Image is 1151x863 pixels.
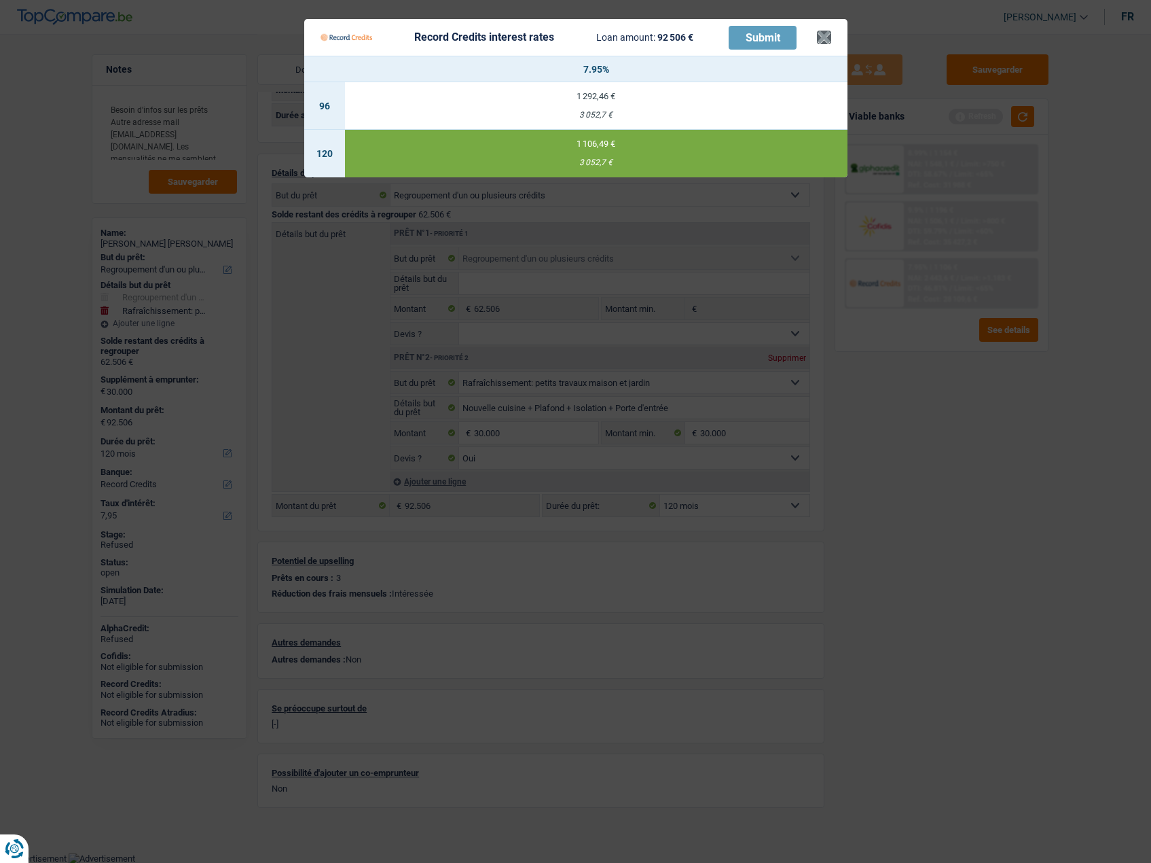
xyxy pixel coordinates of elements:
[414,32,554,43] div: Record Credits interest rates
[304,130,345,177] td: 120
[345,111,847,120] div: 3 052,7 €
[345,56,847,82] th: 7.95%
[321,24,372,50] img: Record Credits
[817,31,831,44] button: ×
[657,32,693,43] span: 92 506 €
[345,92,847,101] div: 1 292,46 €
[345,158,847,167] div: 3 052,7 €
[304,82,345,130] td: 96
[596,32,655,43] span: Loan amount:
[345,139,847,148] div: 1 106,49 €
[729,26,797,50] button: Submit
